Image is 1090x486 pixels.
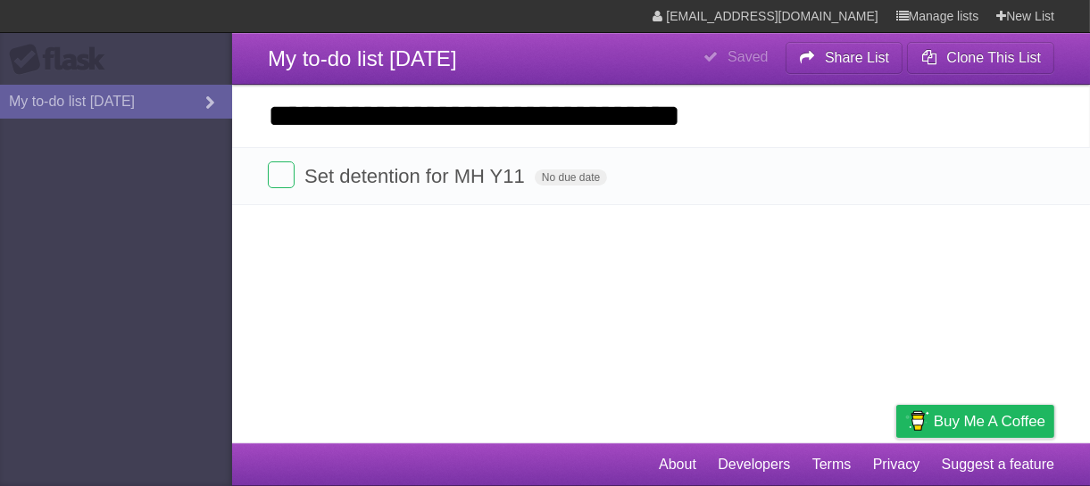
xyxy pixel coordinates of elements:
a: About [659,448,696,482]
a: Buy me a coffee [896,405,1054,438]
label: Done [268,161,295,188]
a: Privacy [873,448,919,482]
a: Terms [812,448,852,482]
a: Developers [718,448,790,482]
b: Share List [825,50,889,65]
span: My to-do list [DATE] [268,46,457,70]
span: No due date [535,169,607,185]
b: Saved [728,49,768,64]
button: Share List [786,42,903,74]
span: Set detention for MH Y11 [304,165,529,187]
a: Suggest a feature [942,448,1054,482]
span: Buy me a coffee [934,406,1045,437]
div: Flask [9,44,116,76]
img: Buy me a coffee [905,406,929,436]
button: Clone This List [907,42,1054,74]
b: Clone This List [946,50,1041,65]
